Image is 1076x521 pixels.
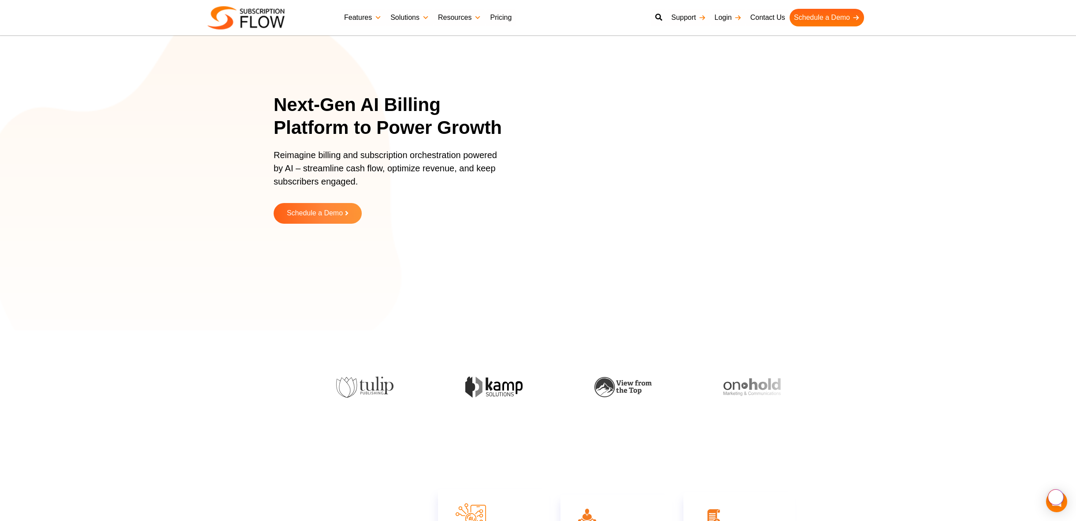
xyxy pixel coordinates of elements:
[710,9,746,26] a: Login
[340,9,386,26] a: Features
[460,377,517,397] img: kamp-solution
[746,9,790,26] a: Contact Us
[1046,491,1067,512] div: Open Intercom Messenger
[274,203,362,224] a: Schedule a Demo
[386,9,434,26] a: Solutions
[434,9,486,26] a: Resources
[667,9,710,26] a: Support
[274,93,514,140] h1: Next-Gen AI Billing Platform to Power Growth
[287,210,343,217] span: Schedule a Demo
[718,378,775,396] img: onhold-marketing
[589,377,646,398] img: view-from-the-top
[274,148,503,197] p: Reimagine billing and subscription orchestration powered by AI – streamline cash flow, optimize r...
[208,6,285,30] img: Subscriptionflow
[486,9,516,26] a: Pricing
[331,377,388,398] img: tulip-publishing
[790,9,864,26] a: Schedule a Demo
